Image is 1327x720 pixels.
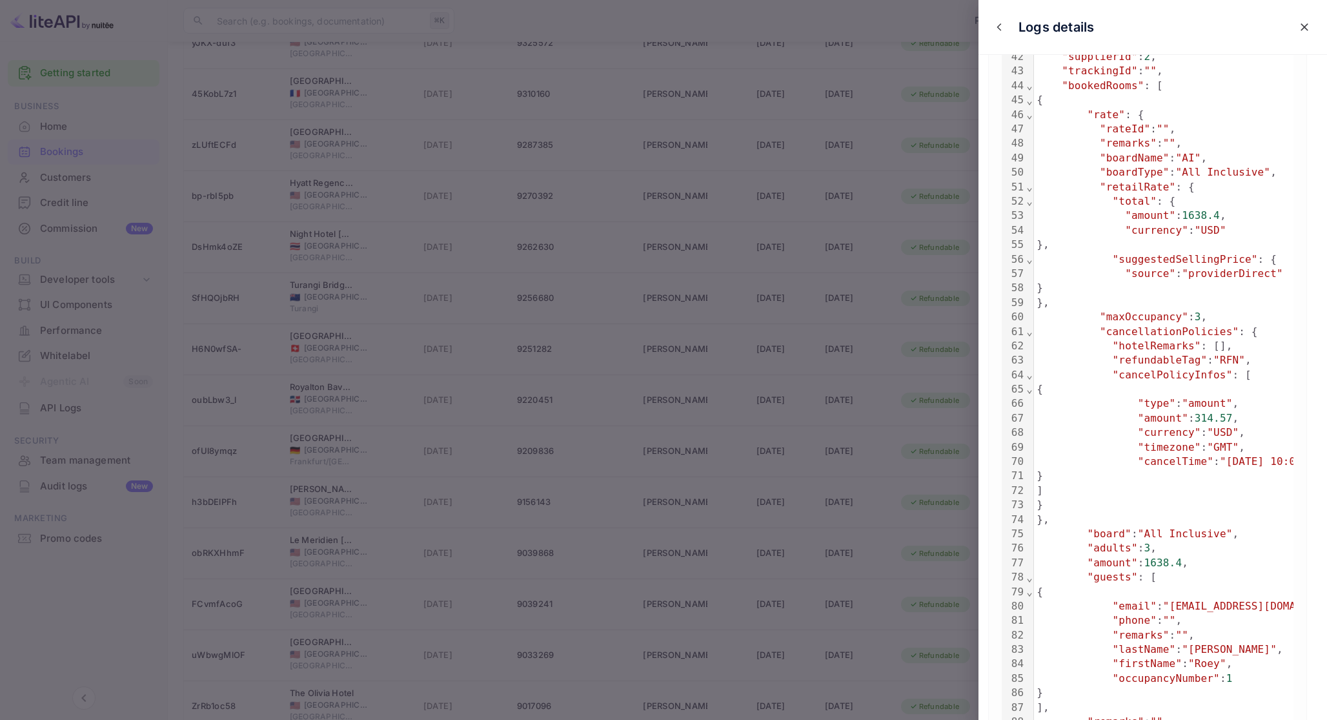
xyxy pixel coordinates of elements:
div: 83 [1002,643,1026,657]
span: "GMT" [1207,441,1239,453]
span: 1638.4 [1182,209,1220,221]
div: 54 [1002,223,1026,238]
span: "remarks" [1113,629,1170,641]
span: "occupancyNumber" [1113,672,1220,684]
div: 82 [1002,628,1026,643]
span: "cancellationPolicies" [1100,325,1239,338]
span: "USD" [1195,224,1226,236]
span: 1 [1226,672,1233,684]
div: 62 [1002,339,1026,353]
span: "cancelPolicyInfos" [1113,369,1233,381]
span: 314.57 [1195,412,1233,424]
span: "supplierId" [1062,50,1137,63]
div: 87 [1002,701,1026,715]
div: 60 [1002,310,1026,324]
span: 2 [1144,50,1151,63]
div: 69 [1002,440,1026,455]
span: "phone" [1113,614,1157,626]
span: "RFN" [1213,354,1245,366]
span: Fold line [1026,253,1033,265]
span: 3 [1144,542,1150,554]
div: 50 [1002,165,1026,180]
button: close [989,17,1009,37]
span: "currency" [1138,426,1201,438]
span: "rateId" [1100,123,1150,135]
span: "type" [1138,397,1176,409]
div: 65 [1002,382,1026,396]
div: 44 [1002,79,1026,93]
div: 85 [1002,672,1026,686]
div: 84 [1002,657,1026,671]
span: Fold line [1026,195,1033,207]
div: 45 [1002,93,1026,107]
span: "remarks" [1100,137,1157,149]
p: Logs details [1018,17,1094,37]
div: 64 [1002,368,1026,382]
span: "" [1157,123,1170,135]
span: "" [1163,137,1176,149]
span: "cancelTime" [1138,455,1213,468]
span: "" [1144,65,1157,77]
span: "maxOccupancy" [1100,311,1188,323]
span: Fold line [1026,79,1033,92]
div: 58 [1002,281,1026,295]
div: 63 [1002,353,1026,367]
div: 52 [1002,194,1026,209]
div: 61 [1002,325,1026,339]
span: Fold line [1026,383,1033,395]
span: "retailRate" [1100,181,1175,193]
span: Fold line [1026,108,1033,121]
div: 57 [1002,267,1026,281]
span: "bookedRooms" [1062,79,1144,92]
div: 66 [1002,396,1026,411]
span: "boardName" [1100,152,1170,164]
div: 48 [1002,136,1026,150]
div: 72 [1002,484,1026,498]
div: 73 [1002,498,1026,512]
div: 86 [1002,686,1026,700]
span: Fold line [1026,586,1033,598]
span: "lastName" [1113,643,1176,655]
span: "hotelRemarks" [1113,340,1201,352]
span: Fold line [1026,571,1033,584]
div: 42 [1002,50,1026,64]
div: 79 [1002,585,1026,599]
div: 67 [1002,411,1026,426]
div: 70 [1002,455,1026,469]
span: "" [1163,614,1176,626]
span: "total" [1113,195,1157,207]
span: "amount" [1182,397,1232,409]
div: 76 [1002,541,1026,555]
span: 1638.4 [1144,557,1182,569]
div: 80 [1002,599,1026,613]
div: 77 [1002,556,1026,570]
div: 68 [1002,426,1026,440]
span: "amount" [1125,209,1175,221]
span: "[DATE] 10:00:00" [1220,455,1327,468]
span: "firstName" [1113,657,1182,670]
span: "source" [1125,267,1175,280]
span: "currency" [1125,224,1188,236]
div: 53 [1002,209,1026,223]
div: 75 [1002,527,1026,541]
div: 81 [1002,613,1026,628]
span: "timezone" [1138,441,1201,453]
div: 55 [1002,238,1026,252]
span: "refundableTag" [1113,354,1208,366]
span: "suggestedSellingPrice" [1113,253,1258,265]
div: 59 [1002,296,1026,310]
button: close [1293,15,1316,39]
span: "AI" [1175,152,1200,164]
span: Fold line [1026,94,1033,107]
span: Fold line [1026,181,1033,193]
span: Fold line [1026,369,1033,381]
div: 46 [1002,108,1026,122]
span: "guests" [1087,571,1137,583]
span: "adults" [1087,542,1137,554]
span: "board" [1087,528,1131,540]
span: "providerDirect" [1182,267,1283,280]
span: "All Inclusive" [1138,528,1233,540]
div: 71 [1002,469,1026,483]
div: 47 [1002,122,1026,136]
span: "rate" [1087,108,1125,121]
